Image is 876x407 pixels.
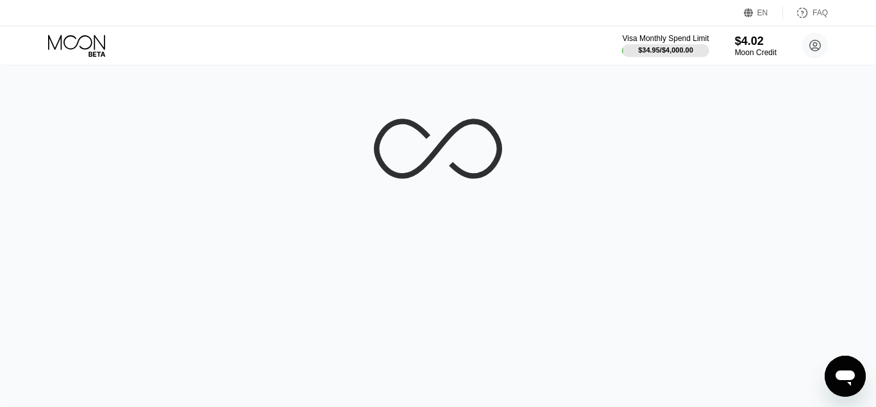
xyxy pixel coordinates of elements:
[622,34,709,43] div: Visa Monthly Spend Limit
[825,356,866,397] iframe: Button to launch messaging window
[735,48,777,57] div: Moon Credit
[783,6,828,19] div: FAQ
[638,46,693,54] div: $34.95 / $4,000.00
[622,34,709,57] div: Visa Monthly Spend Limit$34.95/$4,000.00
[744,6,783,19] div: EN
[735,35,777,48] div: $4.02
[735,35,777,57] div: $4.02Moon Credit
[813,8,828,17] div: FAQ
[757,8,768,17] div: EN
